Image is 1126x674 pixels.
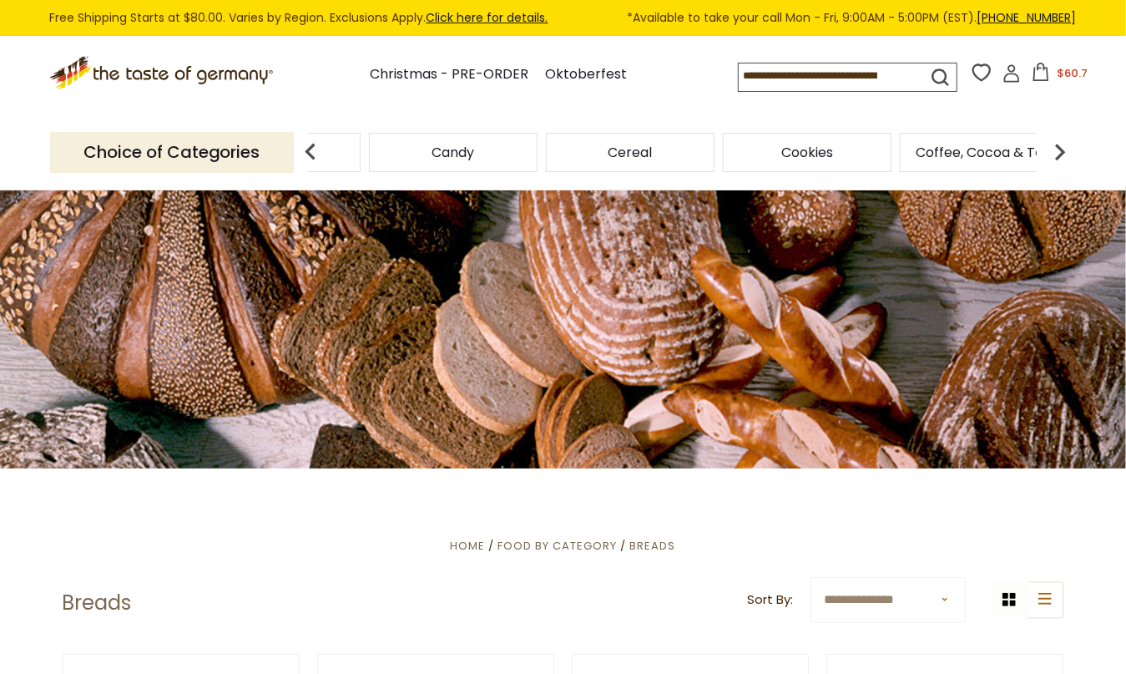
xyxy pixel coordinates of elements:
[977,9,1077,26] a: [PHONE_NUMBER]
[916,146,1053,159] a: Coffee, Cocoa & Tea
[50,8,1077,28] div: Free Shipping Starts at $80.00. Varies by Region. Exclusions Apply.
[450,538,485,554] a: Home
[370,63,528,86] a: Christmas - PRE-ORDER
[608,146,653,159] a: Cereal
[50,132,294,173] p: Choice of Categories
[1043,135,1077,169] img: next arrow
[497,538,617,554] a: Food By Category
[1024,63,1095,88] button: $60.7
[748,590,794,611] label: Sort By:
[432,146,475,159] a: Candy
[630,538,676,554] a: Breads
[628,8,1077,28] span: *Available to take your call Mon - Fri, 9:00AM - 5:00PM (EST).
[294,135,327,169] img: previous arrow
[63,590,132,616] h1: Breads
[545,63,627,86] a: Oktoberfest
[781,146,833,159] a: Cookies
[427,9,548,26] a: Click here for details.
[1057,65,1088,81] span: $60.7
